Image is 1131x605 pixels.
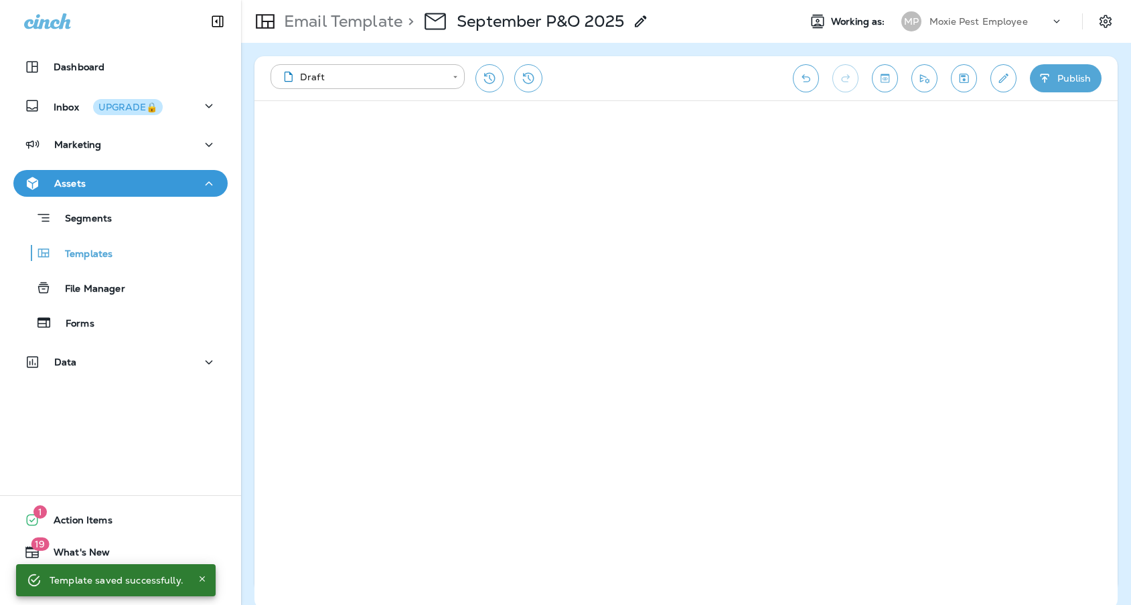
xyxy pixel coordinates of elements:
button: Send test email [911,64,937,92]
div: Template saved successfully. [50,568,183,592]
button: Forms [13,309,228,337]
button: Segments [13,203,228,232]
span: 19 [31,537,49,551]
p: Email Template [279,11,402,31]
button: Undo [793,64,819,92]
button: Close [194,571,210,587]
p: Data [54,357,77,367]
button: File Manager [13,274,228,302]
p: Segments [52,213,112,226]
button: Data [13,349,228,375]
button: Settings [1094,9,1118,33]
span: Working as: [831,16,888,27]
div: Draft [280,70,443,84]
button: Publish [1030,64,1102,92]
span: Action Items [40,515,112,531]
button: Templates [13,239,228,267]
button: Save [951,64,977,92]
button: 1Action Items [13,507,228,533]
button: Support [13,571,228,598]
p: September P&O 2025 [457,11,625,31]
p: > [402,11,414,31]
button: UPGRADE🔒 [93,99,163,115]
p: Assets [54,178,86,189]
button: View Changelog [514,64,542,92]
button: Marketing [13,131,228,158]
span: 1 [33,505,47,519]
button: Toggle preview [872,64,898,92]
button: Restore from previous version [475,64,504,92]
p: Forms [52,318,94,331]
div: MP [901,11,921,31]
button: Assets [13,170,228,197]
p: Templates [52,248,112,261]
p: Inbox [54,99,163,113]
p: File Manager [52,283,125,296]
p: Dashboard [54,62,104,72]
button: Collapse Sidebar [199,8,236,35]
div: UPGRADE🔒 [98,102,157,112]
button: Edit details [990,64,1016,92]
p: Marketing [54,139,101,150]
button: InboxUPGRADE🔒 [13,92,228,119]
p: Moxie Pest Employee [929,16,1028,27]
button: Dashboard [13,54,228,80]
span: What's New [40,547,110,563]
button: 19What's New [13,539,228,566]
